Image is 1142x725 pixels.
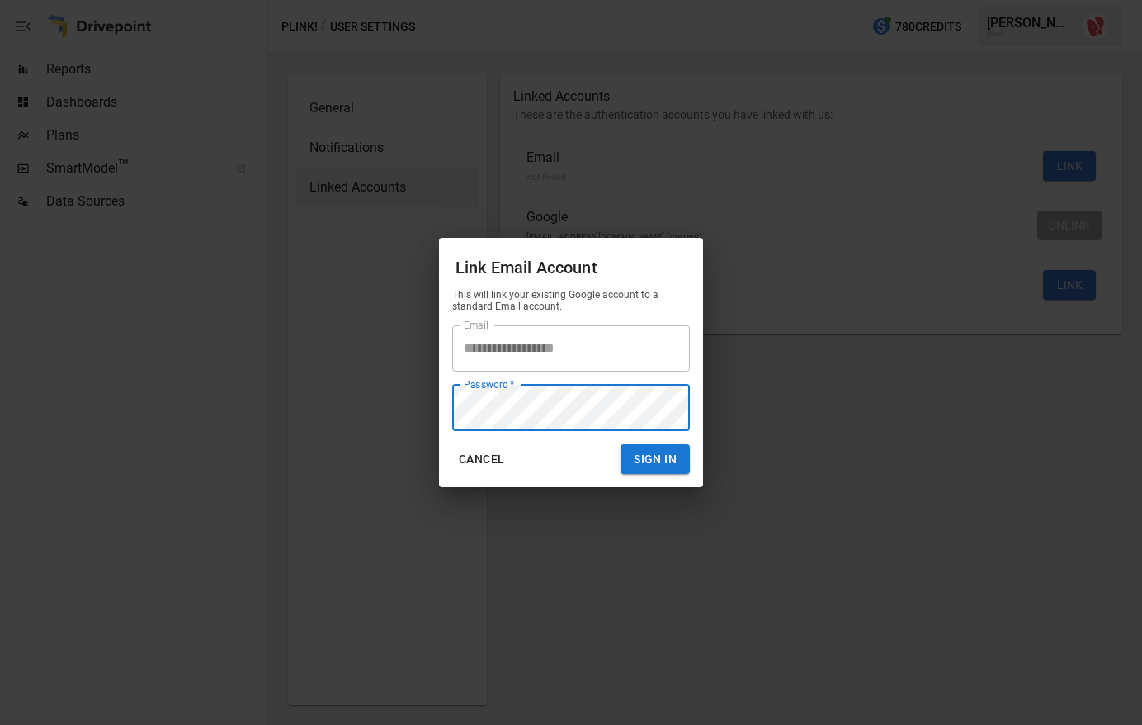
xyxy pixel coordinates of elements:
[452,444,511,475] button: Cancel
[452,289,690,312] div: This will link your existing Google account to a standard Email account.
[464,377,514,391] label: Password
[439,238,703,289] h2: Link Email Account
[621,444,690,475] button: Sign In
[464,318,489,332] label: Email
